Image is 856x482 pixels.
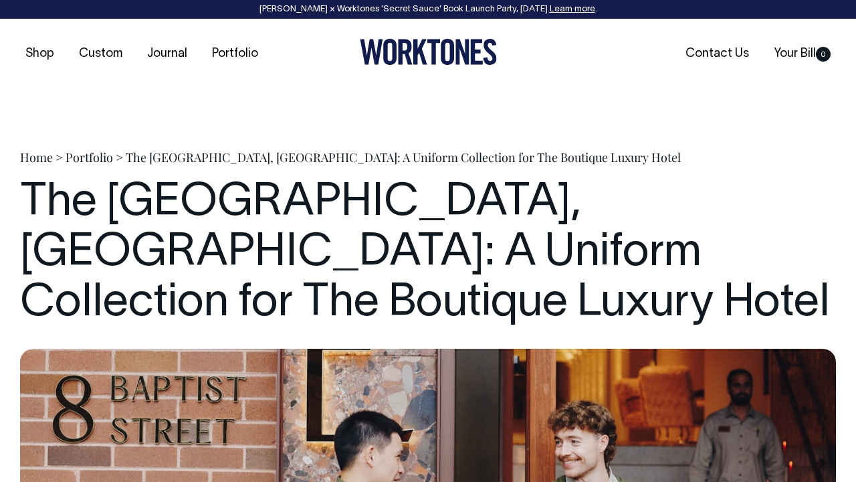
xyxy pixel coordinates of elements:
a: Portfolio [66,149,113,165]
a: Contact Us [680,43,754,65]
a: Journal [142,43,193,65]
span: > [116,149,123,165]
span: 0 [816,47,831,62]
span: > [56,149,63,165]
div: [PERSON_NAME] × Worktones ‘Secret Sauce’ Book Launch Party, [DATE]. . [13,5,843,14]
a: Shop [20,43,60,65]
span: The [GEOGRAPHIC_DATA], [GEOGRAPHIC_DATA]: A Uniform Collection for The Boutique Luxury Hotel [126,149,681,165]
a: Portfolio [207,43,263,65]
a: Learn more [550,5,595,13]
a: Your Bill0 [768,43,836,65]
a: Home [20,149,53,165]
a: Custom [74,43,128,65]
h1: The [GEOGRAPHIC_DATA], [GEOGRAPHIC_DATA]: A Uniform Collection for The Boutique Luxury Hotel [20,179,836,329]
